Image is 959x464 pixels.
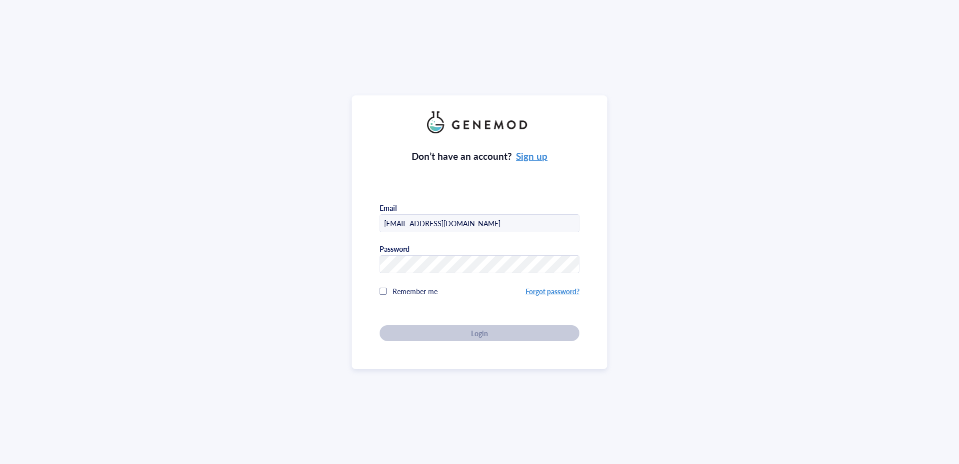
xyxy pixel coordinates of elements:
img: genemod_logo_light-BcqUzbGq.png [427,111,532,133]
a: Forgot password? [525,286,579,296]
div: Email [380,203,397,212]
div: Password [380,244,410,253]
a: Sign up [516,149,547,163]
div: Don’t have an account? [412,149,548,163]
span: Remember me [393,286,438,296]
